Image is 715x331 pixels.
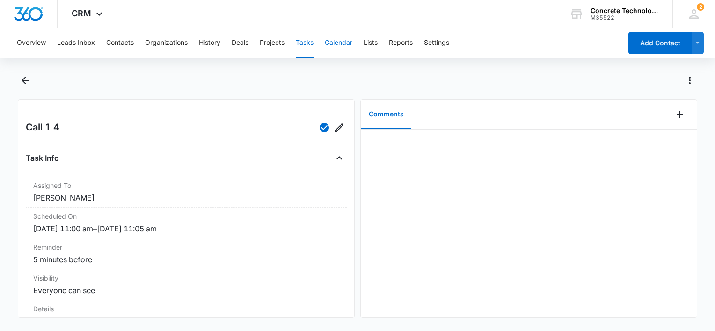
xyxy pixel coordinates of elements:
div: Reminder5 minutes before [26,238,347,269]
button: Settings [424,28,449,58]
div: Scheduled On[DATE] 11:00 am–[DATE] 11:05 am [26,208,347,238]
button: Contacts [106,28,134,58]
button: Add Comment [672,107,687,122]
button: Add Contact [628,32,692,54]
button: Tasks [296,28,314,58]
button: Leads Inbox [57,28,95,58]
dd: Everyone can see [33,285,339,296]
button: Actions [682,73,697,88]
dt: Assigned To [33,180,339,190]
h4: Task Info [26,152,59,164]
span: CRM [72,8,91,18]
dd: 5 minutes before [33,254,339,265]
div: account id [591,14,659,21]
span: 2 [697,3,704,11]
div: account name [591,7,659,14]
dt: Scheduled On [33,211,339,221]
button: Comments [361,100,411,129]
button: History [199,28,220,58]
div: notifications count [697,3,704,11]
button: Deals [232,28,248,58]
dd: Fourth call Attempt [33,316,339,327]
button: Overview [17,28,46,58]
button: Calendar [325,28,352,58]
button: Lists [364,28,378,58]
div: DetailsFourth call Attempt [26,300,347,331]
button: Organizations [145,28,188,58]
div: VisibilityEveryone can see [26,269,347,300]
dt: Reminder [33,242,339,252]
dt: Details [33,304,339,314]
h2: Call 1 4 [26,120,59,135]
button: Close [332,151,347,165]
dt: Visibility [33,273,339,283]
dd: [PERSON_NAME] [33,192,339,203]
button: Projects [260,28,285,58]
button: Back [18,73,32,88]
button: Reports [389,28,413,58]
dd: [DATE] 11:00 am – [DATE] 11:05 am [33,223,339,234]
button: Edit [332,120,347,135]
div: Assigned To[PERSON_NAME] [26,177,347,208]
